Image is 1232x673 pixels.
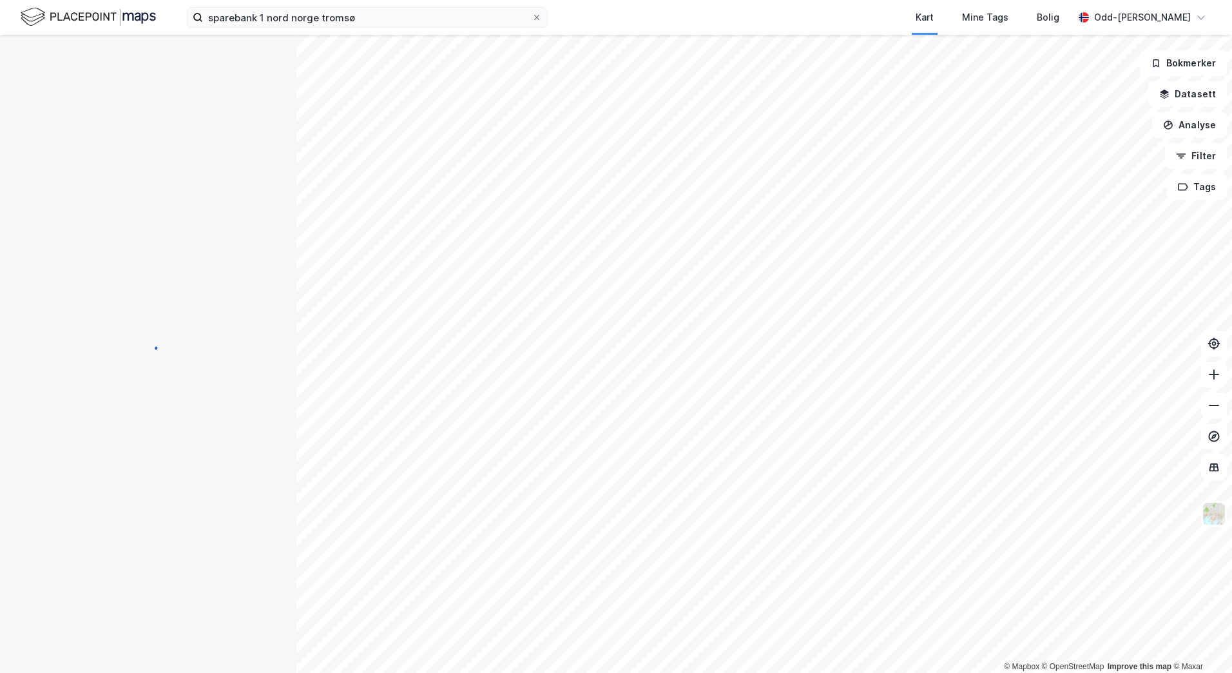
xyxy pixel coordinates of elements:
img: logo.f888ab2527a4732fd821a326f86c7f29.svg [21,6,156,28]
button: Tags [1167,174,1227,200]
div: Bolig [1037,10,1059,25]
a: Improve this map [1108,662,1171,671]
div: Odd-[PERSON_NAME] [1094,10,1191,25]
div: Mine Tags [962,10,1008,25]
a: Mapbox [1004,662,1039,671]
img: Z [1202,502,1226,526]
button: Bokmerker [1140,50,1227,76]
input: Søk på adresse, matrikkel, gårdeiere, leietakere eller personer [203,8,532,27]
img: spinner.a6d8c91a73a9ac5275cf975e30b51cfb.svg [138,336,159,356]
button: Datasett [1148,81,1227,107]
div: Kart [916,10,934,25]
iframe: Chat Widget [1168,611,1232,673]
a: OpenStreetMap [1042,662,1104,671]
div: Kontrollprogram for chat [1168,611,1232,673]
button: Analyse [1152,112,1227,138]
button: Filter [1165,143,1227,169]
